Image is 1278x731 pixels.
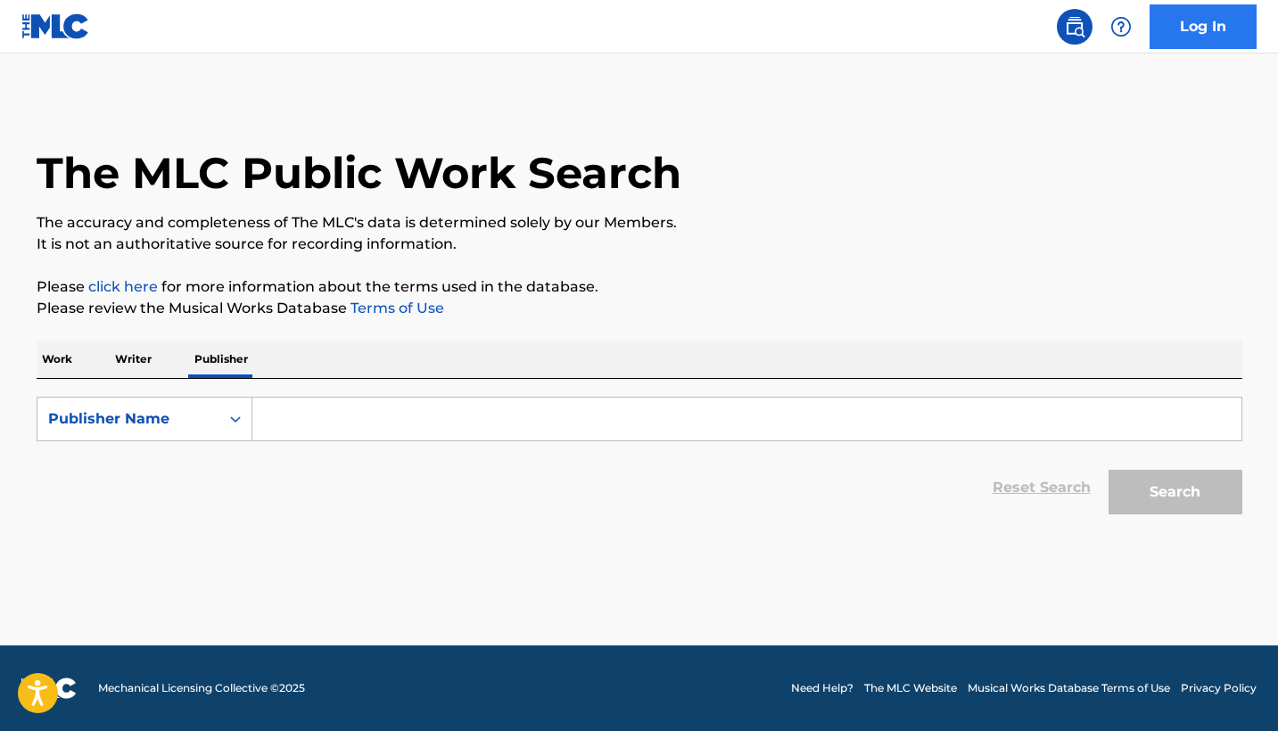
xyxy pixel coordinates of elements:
img: MLC Logo [21,13,90,39]
p: Work [37,341,78,378]
div: Help [1103,9,1139,45]
div: Publisher Name [48,408,209,430]
p: Writer [110,341,157,378]
a: Public Search [1057,9,1092,45]
iframe: Chat Widget [1189,645,1278,731]
a: Privacy Policy [1181,680,1257,696]
a: Need Help? [791,680,853,696]
a: Musical Works Database Terms of Use [968,680,1170,696]
p: The accuracy and completeness of The MLC's data is determined solely by our Members. [37,212,1242,234]
form: Search Form [37,397,1242,523]
p: Please review the Musical Works Database [37,298,1242,319]
p: It is not an authoritative source for recording information. [37,234,1242,255]
span: Mechanical Licensing Collective © 2025 [98,680,305,696]
img: search [1064,16,1085,37]
h1: The MLC Public Work Search [37,146,681,200]
a: Log In [1150,4,1257,49]
a: click here [88,278,158,295]
a: The MLC Website [864,680,957,696]
a: Terms of Use [347,300,444,316]
p: Publisher [189,341,253,378]
p: Please for more information about the terms used in the database. [37,276,1242,298]
img: help [1110,16,1132,37]
img: logo [21,678,77,699]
